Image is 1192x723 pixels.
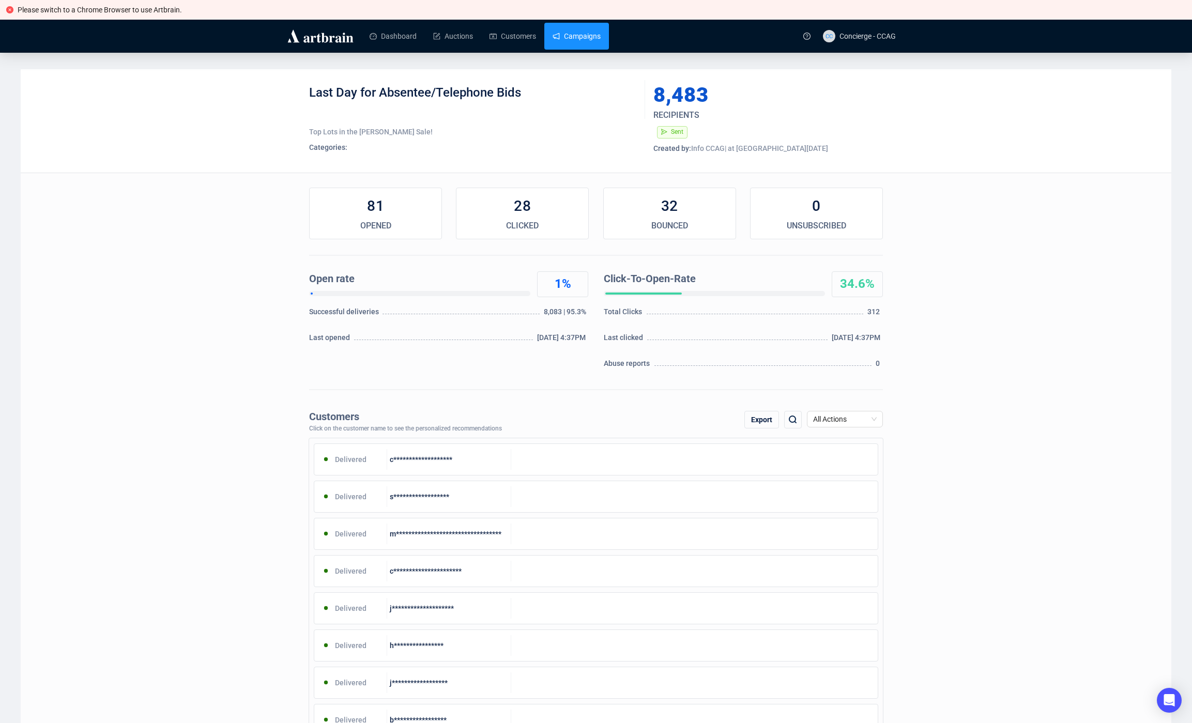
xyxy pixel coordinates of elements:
[309,425,502,433] div: Click on the customer name to see the personalized recommendations
[826,32,833,41] span: CC
[490,23,536,50] a: Customers
[876,358,883,374] div: 0
[604,196,736,217] div: 32
[653,143,883,153] div: Info CCAG | at [GEOGRAPHIC_DATA][DATE]
[314,561,387,581] div: Delivered
[661,129,667,135] span: send
[797,20,817,52] a: question-circle
[314,598,387,619] div: Delivered
[751,220,882,232] div: UNSUBSCRIBED
[803,33,811,40] span: question-circle
[813,411,877,427] span: All Actions
[309,127,637,137] div: Top Lots in the [PERSON_NAME] Sale!
[787,413,799,426] img: search.png
[653,109,844,121] div: RECIPIENTS
[544,306,588,322] div: 8,083 | 95.3%
[286,28,355,44] img: logo
[1157,688,1182,713] div: Open Intercom Messenger
[309,306,381,322] div: Successful deliveries
[314,672,387,693] div: Delivered
[309,85,637,116] div: Last Day for Absentee/Telephone Bids
[309,143,347,151] span: Categories:
[456,196,588,217] div: 28
[553,23,601,50] a: Campaigns
[314,524,387,544] div: Delivered
[604,271,821,287] div: Click-To-Open-Rate
[604,306,645,322] div: Total Clicks
[456,220,588,232] div: CLICKED
[671,128,683,135] span: Sent
[310,220,441,232] div: OPENED
[18,4,1186,16] div: Please switch to a Chrome Browser to use Artbrain.
[538,276,588,293] div: 1%
[314,486,387,507] div: Delivered
[839,32,896,40] span: Concierge - CCAG
[604,332,646,348] div: Last clicked
[309,332,353,348] div: Last opened
[314,635,387,656] div: Delivered
[433,23,473,50] a: Auctions
[6,6,13,13] span: close-circle
[751,196,882,217] div: 0
[309,271,526,287] div: Open rate
[832,276,882,293] div: 34.6%
[604,358,653,374] div: Abuse reports
[309,411,502,423] div: Customers
[744,411,779,428] div: Export
[867,306,883,322] div: 312
[537,332,588,348] div: [DATE] 4:37PM
[370,23,417,50] a: Dashboard
[604,220,736,232] div: BOUNCED
[832,332,883,348] div: [DATE] 4:37PM
[314,449,387,470] div: Delivered
[310,196,441,217] div: 81
[653,144,691,152] span: Created by:
[653,85,834,105] div: 8,483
